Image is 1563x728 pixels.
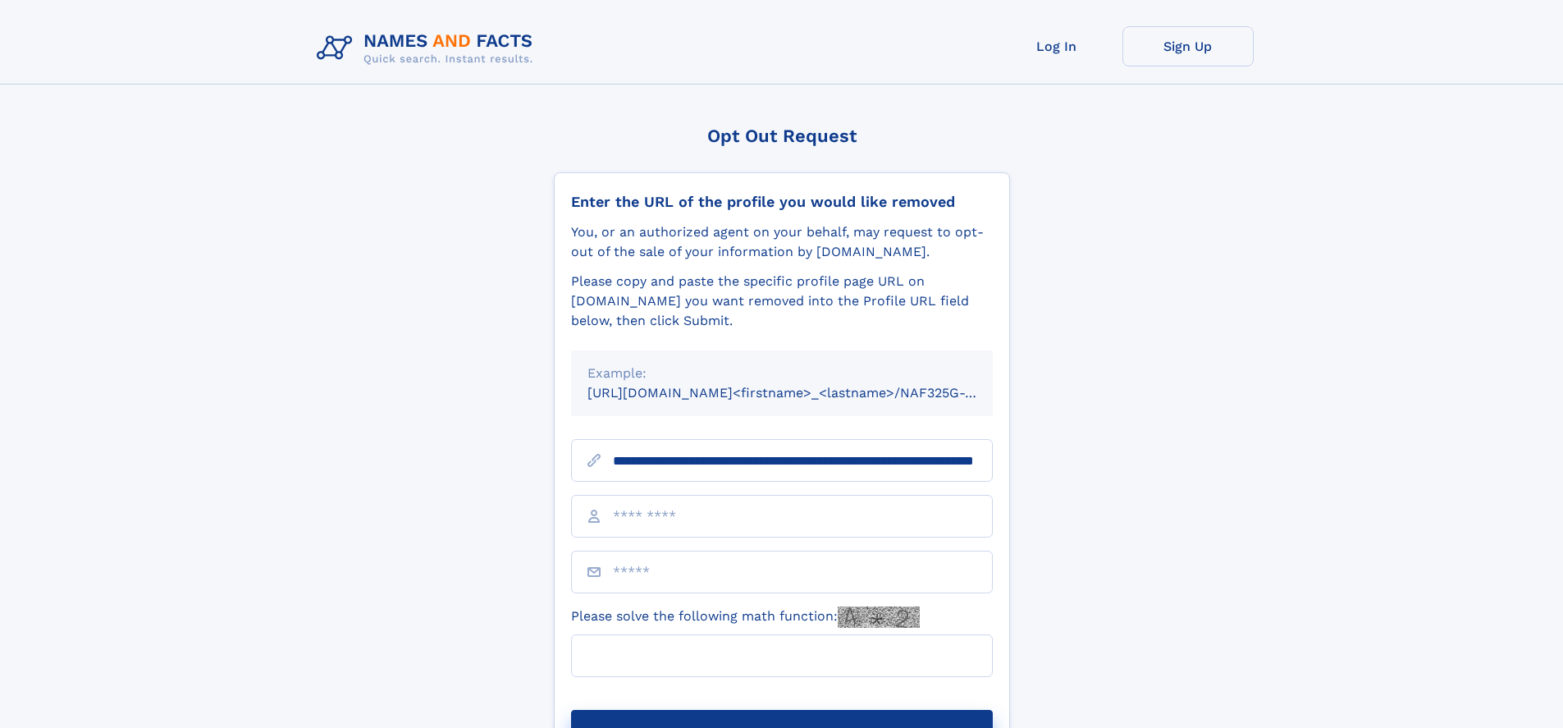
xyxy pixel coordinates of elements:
[587,364,976,383] div: Example:
[587,385,1024,401] small: [URL][DOMAIN_NAME]<firstname>_<lastname>/NAF325G-xxxxxxxx
[571,222,993,262] div: You, or an authorized agent on your behalf, may request to opt-out of the sale of your informatio...
[571,607,920,628] label: Please solve the following math function:
[310,26,546,71] img: Logo Names and Facts
[571,272,993,331] div: Please copy and paste the specific profile page URL on [DOMAIN_NAME] you want removed into the Pr...
[554,126,1010,146] div: Opt Out Request
[571,193,993,211] div: Enter the URL of the profile you would like removed
[991,26,1122,66] a: Log In
[1122,26,1254,66] a: Sign Up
